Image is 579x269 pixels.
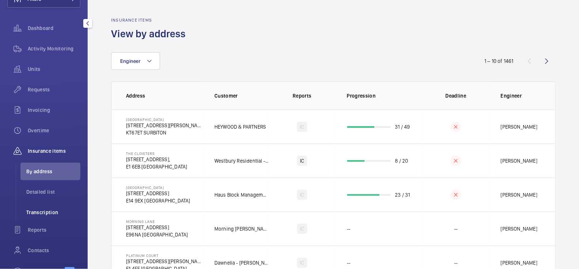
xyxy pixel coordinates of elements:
p: [GEOGRAPHIC_DATA] [126,185,190,190]
p: -- [454,225,458,232]
span: Detailed list [26,188,80,196]
p: The Cloisters [126,151,187,156]
p: E14 9EX [GEOGRAPHIC_DATA] [126,197,190,204]
p: E1 6EB [GEOGRAPHIC_DATA] [126,163,187,170]
span: Transcription [26,209,80,216]
p: [PERSON_NAME] [501,191,537,198]
p: [PERSON_NAME] [501,123,537,130]
p: [PERSON_NAME] [501,157,537,164]
p: Engineer [501,92,541,99]
p: KT67ET SURBITON [126,129,203,136]
button: Engineer [111,52,160,70]
h1: View by address [111,27,190,41]
p: [PERSON_NAME] [501,225,537,232]
span: Invoicing [28,106,80,114]
p: -- [347,259,351,266]
p: Customer [214,92,269,99]
p: [STREET_ADDRESS] [126,224,188,231]
span: Dashboard [28,24,80,32]
span: Insurance items [28,147,80,155]
p: Westbury Residential - [PERSON_NAME] [214,157,269,164]
p: Address [126,92,203,99]
span: Activity Monitoring [28,45,80,52]
span: By address [26,168,80,175]
p: 8 / 20 [395,157,408,164]
p: [STREET_ADDRESS] [126,190,190,197]
div: 1 – 10 of 1461 [484,57,514,65]
p: HEYWOOD & PARTNERS [214,123,266,130]
span: Reports [28,226,80,234]
p: [PERSON_NAME] [501,259,537,266]
p: Platinum Court [126,253,203,258]
div: IC [297,122,307,132]
span: Units [28,65,80,73]
span: Contacts [28,247,80,254]
p: [GEOGRAPHIC_DATA] [126,117,203,122]
div: IC [297,258,307,268]
p: -- [347,225,351,232]
p: Morning Lane [126,219,188,224]
p: Reports [274,92,330,99]
span: Engineer [120,58,141,64]
p: 23 / 31 [395,191,410,198]
p: Morning [PERSON_NAME] [214,225,269,232]
p: Dawnelia - [PERSON_NAME] [214,259,269,266]
p: [STREET_ADDRESS][PERSON_NAME] [126,122,203,129]
span: Requests [28,86,80,93]
p: Haus Block Management - [GEOGRAPHIC_DATA] [214,191,269,198]
p: [STREET_ADDRESS], [126,156,187,163]
p: 31 / 49 [395,123,410,130]
p: E96NA [GEOGRAPHIC_DATA] [126,231,188,238]
p: -- [454,259,458,266]
p: Progression [347,92,423,99]
span: Overtime [28,127,80,134]
div: IC [297,190,307,200]
div: IC [297,224,307,234]
div: IC [297,156,307,166]
p: Deadline [428,92,484,99]
h2: Insurance items [111,18,190,23]
p: [STREET_ADDRESS][PERSON_NAME], [126,258,203,265]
